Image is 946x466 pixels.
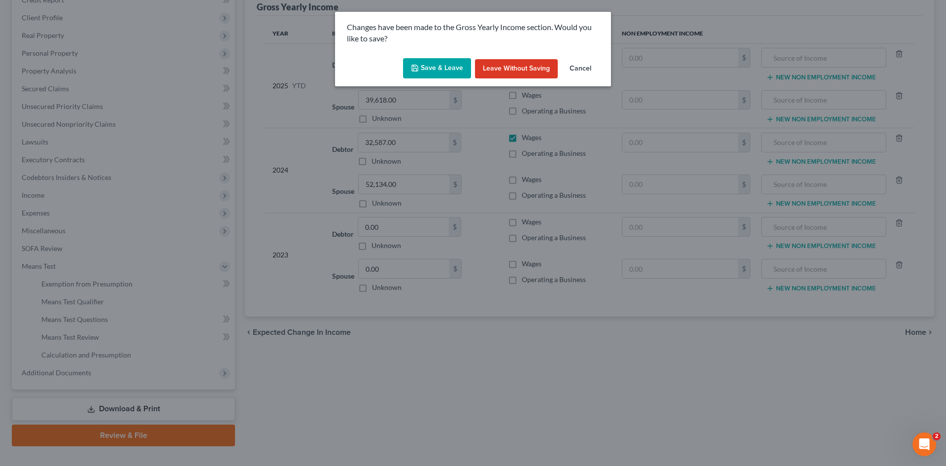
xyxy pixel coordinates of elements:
[933,432,941,440] span: 2
[562,59,599,79] button: Cancel
[347,22,599,44] p: Changes have been made to the Gross Yearly Income section. Would you like to save?
[912,432,936,456] iframe: Intercom live chat
[403,58,471,79] button: Save & Leave
[475,59,558,79] button: Leave without Saving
